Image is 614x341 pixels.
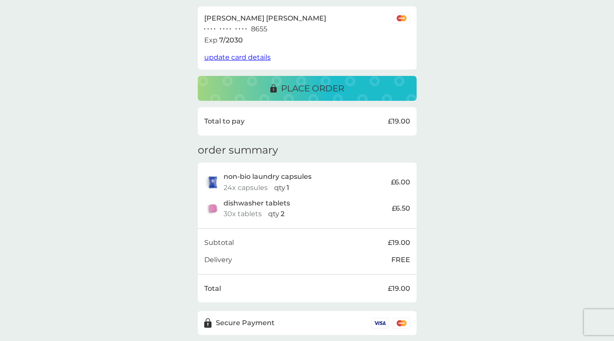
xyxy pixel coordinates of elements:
[220,27,221,31] p: ●
[281,81,344,95] p: place order
[281,208,284,220] p: 2
[204,52,271,63] button: update card details
[223,27,225,31] p: ●
[224,198,290,209] p: dishwasher tablets
[207,27,209,31] p: ●
[204,13,326,24] p: [PERSON_NAME] [PERSON_NAME]
[214,27,215,31] p: ●
[251,24,267,35] p: 8655
[198,144,278,157] h3: order summary
[224,171,312,182] p: non-bio laundry capsules
[204,35,218,46] p: Exp
[204,27,206,31] p: ●
[204,254,232,266] p: Delivery
[236,27,237,31] p: ●
[287,182,289,193] p: 1
[391,254,410,266] p: FREE
[388,116,410,127] p: £19.00
[204,283,221,294] p: Total
[388,237,410,248] p: £19.00
[239,27,240,31] p: ●
[219,35,243,46] p: 7 / 2030
[230,27,231,31] p: ●
[242,27,244,31] p: ●
[274,182,285,193] p: qty
[204,116,245,127] p: Total to pay
[268,208,279,220] p: qty
[204,53,271,61] span: update card details
[388,283,410,294] p: £19.00
[226,27,228,31] p: ●
[211,27,212,31] p: ●
[198,76,417,101] button: place order
[224,208,262,220] p: 30x tablets
[392,203,410,214] p: £6.50
[204,237,234,248] p: Subtotal
[224,182,268,193] p: 24x capsules
[245,27,247,31] p: ●
[391,177,410,188] p: £6.00
[216,317,275,329] p: Secure Payment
